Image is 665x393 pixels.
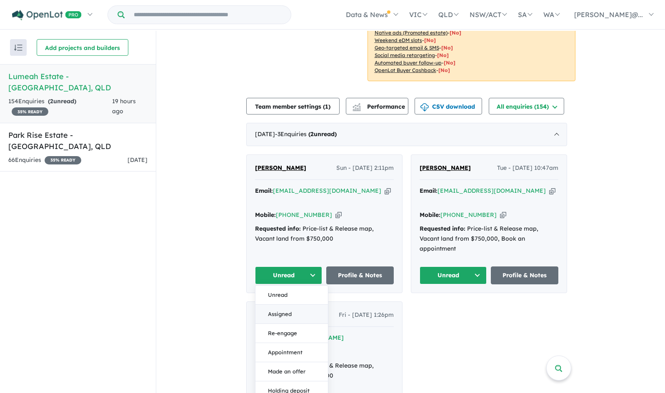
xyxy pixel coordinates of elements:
[48,97,76,105] strong: ( unread)
[255,211,276,219] strong: Mobile:
[12,10,82,20] img: Openlot PRO Logo White
[375,37,422,43] u: Weekend eDM slots
[325,103,328,110] span: 1
[450,30,461,36] span: [No]
[246,123,567,146] div: [DATE]
[489,98,564,114] button: All enquiries (154)
[255,225,301,232] strong: Requested info:
[440,211,497,219] a: [PHONE_NUMBER]
[438,67,450,73] span: [No]
[326,266,394,284] a: Profile & Notes
[420,163,471,173] a: [PERSON_NAME]
[375,67,436,73] u: OpenLot Buyer Cashback
[275,130,337,138] span: - 3 Enquir ies
[255,324,328,343] button: Re-engage
[8,155,81,165] div: 66 Enquir ies
[339,310,394,320] span: Fri - [DATE] 1:26pm
[310,130,314,138] span: 2
[126,6,289,24] input: Try estate name, suburb, builder or developer
[12,107,48,116] span: 35 % READY
[491,266,558,284] a: Profile & Notes
[437,187,546,194] a: [EMAIL_ADDRESS][DOMAIN_NAME]
[420,164,471,172] span: [PERSON_NAME]
[352,103,360,108] img: line-chart.svg
[8,97,112,117] div: 154 Enquir ies
[420,211,440,219] strong: Mobile:
[375,30,447,36] u: Native ads (Promoted estate)
[385,187,391,195] button: Copy
[424,37,436,43] span: [No]
[37,39,128,56] button: Add projects and builders
[574,10,643,19] span: [PERSON_NAME]@...
[273,187,381,194] a: [EMAIL_ADDRESS][DOMAIN_NAME]
[8,71,147,93] h5: Lumeah Estate - [GEOGRAPHIC_DATA] , QLD
[415,98,482,114] button: CSV download
[352,106,361,111] img: bar-chart.svg
[255,362,328,381] button: Made an offer
[255,163,306,173] a: [PERSON_NAME]
[8,129,147,152] h5: Park Rise Estate - [GEOGRAPHIC_DATA] , QLD
[441,45,453,51] span: [No]
[497,163,558,173] span: Tue - [DATE] 10:47am
[354,103,405,110] span: Performance
[420,103,429,112] img: download icon
[45,156,81,164] span: 35 % READY
[255,224,394,244] div: Price-list & Release map, Vacant land from $750,000
[420,266,487,284] button: Unread
[255,164,306,172] span: [PERSON_NAME]
[420,224,558,254] div: Price-list & Release map, Vacant land from $750,000, Book an appointment
[255,305,328,324] button: Assigned
[255,343,328,362] button: Appointment
[375,60,442,66] u: Automated buyer follow-up
[420,225,465,232] strong: Requested info:
[14,45,22,51] img: sort.svg
[437,52,449,58] span: [No]
[50,97,53,105] span: 2
[246,98,340,114] button: Team member settings (1)
[308,130,337,138] strong: ( unread)
[375,52,435,58] u: Social media retargeting
[336,163,394,173] span: Sun - [DATE] 2:11pm
[127,156,147,164] span: [DATE]
[346,98,408,114] button: Performance
[255,266,322,284] button: Unread
[276,211,332,219] a: [PHONE_NUMBER]
[549,187,555,195] button: Copy
[335,211,342,219] button: Copy
[444,60,455,66] span: [No]
[255,187,273,194] strong: Email:
[112,97,136,115] span: 19 hours ago
[420,187,437,194] strong: Email:
[500,211,506,219] button: Copy
[375,45,439,51] u: Geo-targeted email & SMS
[255,286,328,305] button: Unread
